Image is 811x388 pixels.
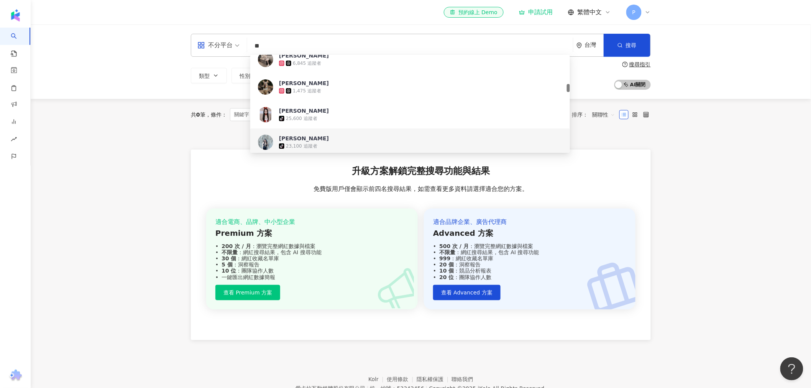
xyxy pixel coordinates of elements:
img: KOL Avatar [258,107,273,122]
strong: 10 個 [439,268,454,274]
div: Advanced 方案 [433,228,626,238]
strong: 20 位 [439,274,454,280]
strong: 不限量 [439,249,455,255]
div: 適合電商、品牌、中小型企業 [215,218,409,226]
button: 查看 Advanced 方案 [433,285,501,300]
span: 類型 [199,73,210,79]
div: 23,100 追蹤者 [286,143,317,150]
button: 類型 [191,68,227,83]
strong: 200 次 / 月 [222,243,251,249]
div: Premium 方案 [215,228,409,238]
div: ：網紅搜尋結果，包含 AI 搜尋功能 [433,249,626,255]
div: [PERSON_NAME] [279,107,329,115]
div: 台灣 [584,42,604,48]
img: chrome extension [8,370,23,382]
span: 關聯性 [592,109,615,121]
div: ：瀏覽完整網紅數據與檔案 [433,243,626,249]
span: question-circle [622,62,628,67]
strong: 30 個 [222,255,236,261]
div: ：團隊協作人數 [433,274,626,280]
a: search [11,28,26,58]
a: Kolr [368,376,387,382]
div: 不分平台 [197,39,233,51]
span: 免費版用戶僅會顯示前四名搜尋結果，如需查看更多資料請選擇適合您的方案。 [314,185,528,193]
button: 性別 [231,68,268,83]
span: 升級方案解鎖完整搜尋功能與結果 [352,165,490,178]
div: ：瀏覽完整網紅數據與檔案 [215,243,409,249]
img: KOL Avatar [258,135,273,150]
a: 使用條款 [387,376,417,382]
div: ：團隊協作人數 [215,268,409,274]
img: KOL Avatar [258,79,273,95]
div: ：網紅收藏名單庫 [215,255,409,261]
a: 隱私權保護 [417,376,452,382]
strong: 500 次 / 月 [439,243,469,249]
span: P [632,8,635,16]
strong: 5 個 [222,261,233,268]
strong: 999 [439,255,450,261]
span: appstore [197,41,205,49]
div: ：網紅收藏名單庫 [433,255,626,261]
div: 適合品牌企業、廣告代理商 [433,218,626,226]
span: rise [11,132,17,149]
a: 聯絡我們 [452,376,473,382]
div: 共 筆 [191,112,205,118]
strong: 不限量 [222,249,238,255]
div: [PERSON_NAME] [279,135,329,142]
span: 搜尋 [626,42,637,48]
button: 查看 Premium 方案 [215,285,280,300]
div: 25,600 追蹤者 [286,115,317,122]
img: logo icon [9,9,21,21]
div: ：網紅搜尋結果，包含 AI 搜尋功能 [215,249,409,255]
span: 條件 ： [205,112,227,118]
a: 申請試用 [519,8,553,16]
div: 排序： [572,109,619,121]
div: [PERSON_NAME] [279,79,329,87]
div: ：競品分析報表 [433,268,626,274]
div: 搜尋指引 [629,61,651,67]
span: 關鍵字：[URL][DOMAIN_NAME][DOMAIN_NAME] [230,108,363,121]
span: 性別 [240,73,250,79]
iframe: Help Scout Beacon - Open [780,357,803,380]
a: 預約線上 Demo [444,7,504,18]
div: ：洞察報告 [433,261,626,268]
div: ：洞察報告 [215,261,409,268]
span: 0 [196,112,200,118]
span: 查看 Advanced 方案 [441,289,493,296]
div: 預約線上 Demo [450,8,497,16]
button: 搜尋 [604,34,650,57]
span: environment [576,43,582,48]
strong: 20 個 [439,261,454,268]
span: 查看 Premium 方案 [223,289,272,296]
div: 1,475 追蹤者 [293,88,321,94]
img: KOL Avatar [258,52,273,67]
span: 繁體中文 [577,8,602,16]
div: [PERSON_NAME] [279,52,329,59]
div: 6,845 追蹤者 [293,60,321,67]
div: 一鍵匯出網紅數據簡報 [215,274,409,280]
strong: 10 位 [222,268,236,274]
